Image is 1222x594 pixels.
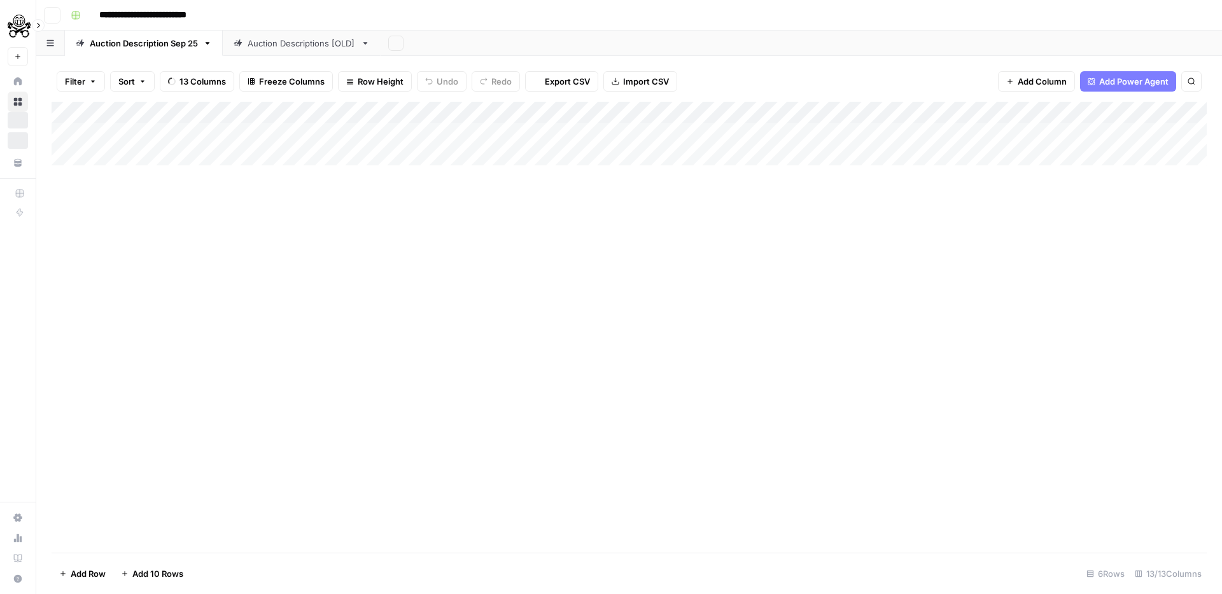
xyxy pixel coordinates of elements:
[8,508,28,528] a: Settings
[417,71,467,92] button: Undo
[1018,75,1067,88] span: Add Column
[239,71,333,92] button: Freeze Columns
[8,15,31,38] img: PistonHeads Logo
[1130,563,1207,584] div: 13/13 Columns
[8,71,28,92] a: Home
[90,37,198,50] div: Auction Description [DATE]
[8,569,28,589] button: Help + Support
[179,75,226,88] span: 13 Columns
[8,528,28,548] a: Usage
[118,75,135,88] span: Sort
[223,31,381,56] a: Auction Descriptions [OLD]
[8,92,28,112] a: Browse
[52,563,113,584] button: Add Row
[1080,71,1176,92] button: Add Power Agent
[525,71,598,92] button: Export CSV
[545,75,590,88] span: Export CSV
[57,71,105,92] button: Filter
[1099,75,1169,88] span: Add Power Agent
[113,563,191,584] button: Add 10 Rows
[65,31,223,56] a: Auction Description [DATE]
[8,10,28,42] button: Workspace: PistonHeads
[71,567,106,580] span: Add Row
[358,75,404,88] span: Row Height
[472,71,520,92] button: Redo
[338,71,412,92] button: Row Height
[8,548,28,569] a: Learning Hub
[1081,563,1130,584] div: 6 Rows
[437,75,458,88] span: Undo
[65,75,85,88] span: Filter
[110,71,155,92] button: Sort
[8,153,28,173] a: Your Data
[248,37,356,50] div: Auction Descriptions [OLD]
[160,71,234,92] button: 13 Columns
[603,71,677,92] button: Import CSV
[998,71,1075,92] button: Add Column
[132,567,183,580] span: Add 10 Rows
[623,75,669,88] span: Import CSV
[259,75,325,88] span: Freeze Columns
[491,75,512,88] span: Redo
